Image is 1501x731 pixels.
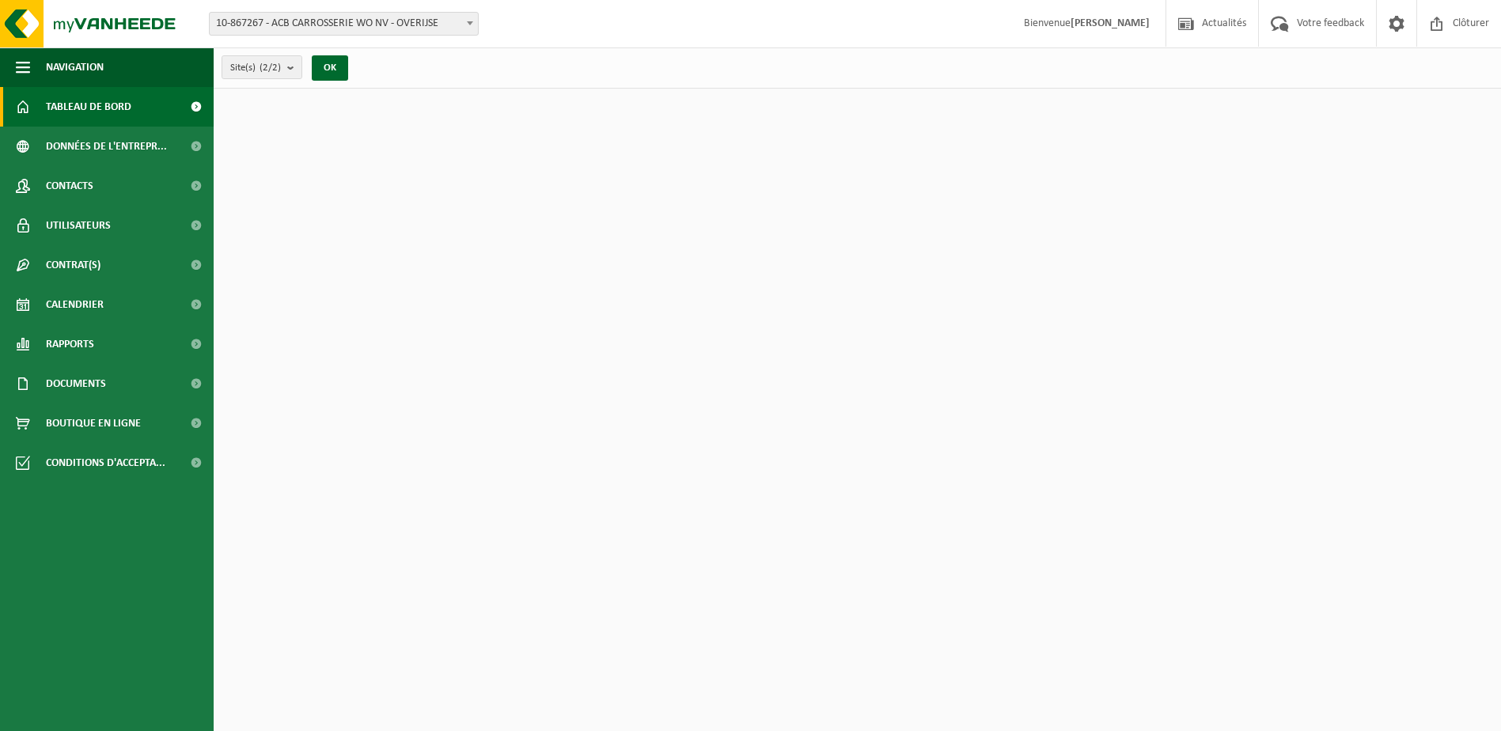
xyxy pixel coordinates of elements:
span: Contacts [46,166,93,206]
span: 10-867267 - ACB CARROSSERIE WO NV - OVERIJSE [210,13,478,35]
span: Rapports [46,324,94,364]
span: Données de l'entrepr... [46,127,167,166]
span: Boutique en ligne [46,403,141,443]
span: Site(s) [230,56,281,80]
button: Site(s)(2/2) [222,55,302,79]
span: Contrat(s) [46,245,100,285]
button: OK [312,55,348,81]
span: Documents [46,364,106,403]
strong: [PERSON_NAME] [1071,17,1150,29]
span: Conditions d'accepta... [46,443,165,483]
span: Calendrier [46,285,104,324]
span: 10-867267 - ACB CARROSSERIE WO NV - OVERIJSE [209,12,479,36]
span: Utilisateurs [46,206,111,245]
span: Tableau de bord [46,87,131,127]
count: (2/2) [260,62,281,73]
span: Navigation [46,47,104,87]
